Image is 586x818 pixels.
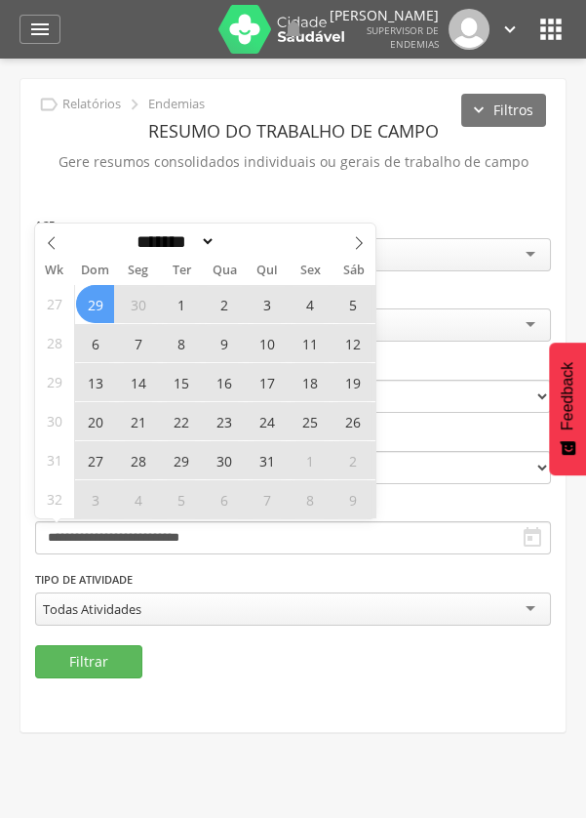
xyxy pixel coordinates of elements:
[333,441,371,479] span: Agosto 2, 2025
[559,362,576,430] span: Feedback
[162,402,200,440] span: Julho 22, 2025
[330,9,439,22] p: [PERSON_NAME]
[499,19,521,40] i: 
[291,285,329,323] span: Julho 4, 2025
[124,94,145,115] i: 
[119,285,157,323] span: Junho 30, 2025
[76,441,114,479] span: Julho 27, 2025
[162,480,200,518] span: Agosto 5, 2025
[47,363,62,401] span: 29
[38,94,59,115] i: 
[291,480,329,518] span: Agosto 8, 2025
[43,600,141,618] div: Todas Atividades
[162,363,200,401] span: Julho 15, 2025
[74,265,117,277] span: Dom
[248,324,286,362] span: Julho 10, 2025
[549,343,586,475] button: Feedback - Mostrar pesquisa
[215,231,280,252] input: Year
[162,324,200,362] span: Julho 8, 2025
[148,97,205,112] p: Endemias
[47,402,62,440] span: 30
[47,480,62,518] span: 32
[248,363,286,401] span: Julho 17, 2025
[205,324,243,362] span: Julho 9, 2025
[333,363,371,401] span: Julho 19, 2025
[119,402,157,440] span: Julho 21, 2025
[47,285,62,323] span: 27
[367,23,439,51] span: Supervisor de Endemias
[35,572,133,588] label: Tipo de Atividade
[246,265,289,277] span: Qui
[76,402,114,440] span: Julho 20, 2025
[499,9,521,50] a: 
[205,285,243,323] span: Julho 2, 2025
[47,441,62,479] span: 31
[76,363,114,401] span: Julho 13, 2025
[291,363,329,401] span: Julho 18, 2025
[205,480,243,518] span: Agosto 6, 2025
[291,402,329,440] span: Julho 25, 2025
[76,324,114,362] span: Julho 6, 2025
[332,265,375,277] span: Sáb
[205,363,243,401] span: Julho 16, 2025
[76,480,114,518] span: Agosto 3, 2025
[289,265,332,277] span: Sex
[35,148,551,176] p: Gere resumos consolidados individuais ou gerais de trabalho de campo
[248,402,286,440] span: Julho 24, 2025
[282,18,305,41] i: 
[205,441,243,479] span: Julho 30, 2025
[535,14,566,45] i: 
[76,285,114,323] span: Junho 29, 2025
[333,480,371,518] span: Agosto 9, 2025
[28,18,52,41] i: 
[117,265,160,277] span: Seg
[248,285,286,323] span: Julho 3, 2025
[62,97,121,112] p: Relatórios
[47,324,62,362] span: 28
[282,9,305,50] a: 
[162,285,200,323] span: Julho 1, 2025
[35,257,74,284] span: Wk
[119,480,157,518] span: Agosto 4, 2025
[35,645,142,678] button: Filtrar
[20,15,60,44] a: 
[131,231,216,252] select: Month
[521,526,544,550] i: 
[203,265,246,277] span: Qua
[160,265,203,277] span: Ter
[333,285,371,323] span: Julho 5, 2025
[119,441,157,479] span: Julho 28, 2025
[291,324,329,362] span: Julho 11, 2025
[461,94,546,127] button: Filtros
[248,441,286,479] span: Julho 31, 2025
[119,363,157,401] span: Julho 14, 2025
[291,441,329,479] span: Agosto 1, 2025
[205,402,243,440] span: Julho 23, 2025
[248,480,286,518] span: Agosto 7, 2025
[162,441,200,479] span: Julho 29, 2025
[119,324,157,362] span: Julho 7, 2025
[333,402,371,440] span: Julho 26, 2025
[333,324,371,362] span: Julho 12, 2025
[35,113,551,148] header: Resumo do Trabalho de Campo
[35,218,55,233] label: ACE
